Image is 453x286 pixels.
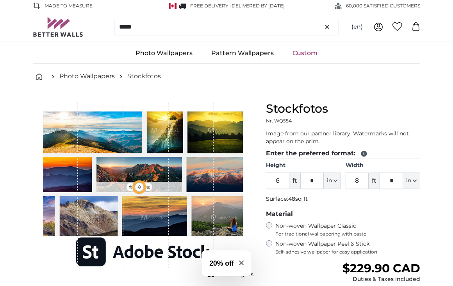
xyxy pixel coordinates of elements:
span: in [406,177,411,185]
h1: Stockfotos [266,102,420,116]
div: Duties & Taxes included [342,275,420,283]
span: For traditional wallpapering with paste [275,231,420,237]
button: in [403,173,420,189]
legend: Material [266,209,420,219]
span: Self-adhesive wallpaper for easy application [275,249,420,255]
img: Betterwalls [33,17,84,37]
label: Non-woven Wallpaper Classic [275,222,420,237]
nav: breadcrumbs [33,64,420,89]
span: ft [289,173,300,189]
label: Width [346,162,420,169]
span: Delivered by [DATE] [232,3,285,9]
span: - [230,3,285,9]
div: 1 of 1 [33,102,253,280]
button: in [324,173,341,189]
p: Image from our partner library. Watermarks will not appear on the print. [266,130,420,146]
legend: Enter the preferred format: [266,149,420,158]
span: FREE delivery! [190,3,230,9]
span: 48sq ft [288,195,308,202]
span: Nr. WQ554 [266,118,292,124]
span: in [327,177,332,185]
span: Made to Measure [45,2,93,9]
label: Non-woven Wallpaper Peel & Stick [275,240,420,255]
p: Surface: [266,195,420,203]
img: Canada [169,3,177,9]
label: Height [266,162,341,169]
a: Photo Wallpapers [126,43,202,63]
span: ft [369,173,380,189]
span: $229.90 CAD [342,261,420,275]
a: Stockfotos [127,72,161,81]
a: Photo Wallpapers [59,72,115,81]
a: Pattern Wallpapers [202,43,283,63]
span: 60,000 SATISFIED CUSTOMERS [346,2,420,9]
button: (en) [345,20,369,34]
a: Custom [283,43,327,63]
